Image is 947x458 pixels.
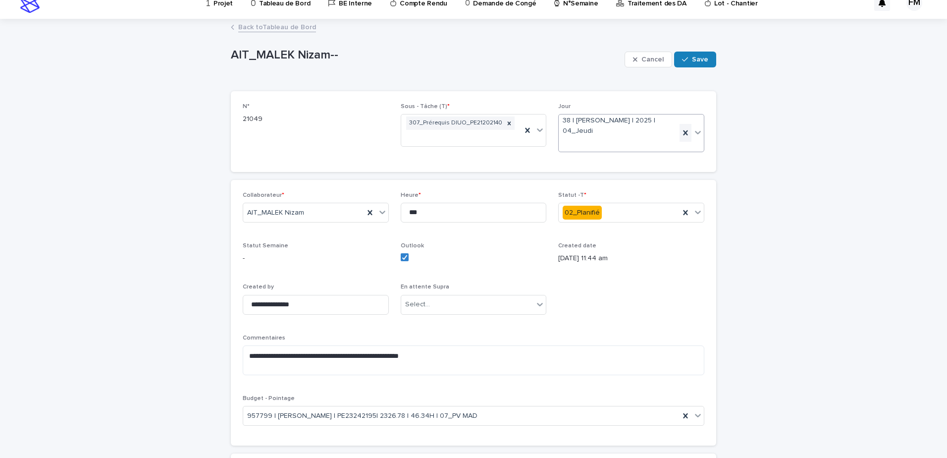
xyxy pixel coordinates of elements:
[247,411,477,421] span: 957799 | [PERSON_NAME] | PE23242195| 2326.78 | 46.34H | 07_PV MAD
[692,56,708,63] span: Save
[243,396,295,401] span: Budget - Pointage
[243,192,284,198] span: Collaborateur
[625,52,672,67] button: Cancel
[243,335,285,341] span: Commentaires
[563,115,676,136] span: 38 | [PERSON_NAME] | 2025 | 04_Jeudi
[558,104,571,110] span: Jour
[238,21,316,32] a: Back toTableau de Bord
[243,284,274,290] span: Created by
[243,114,389,124] p: 21049
[558,243,596,249] span: Created date
[247,208,304,218] span: AIT_MALEK Nizam
[406,116,504,130] div: 307_Prérequis DIUO_PE21202140
[401,192,421,198] span: Heure
[243,253,389,264] p: -
[401,243,424,249] span: Outlook
[405,299,430,310] div: Select...
[563,206,602,220] div: 02_Planifié
[401,104,450,110] span: Sous - Tâche (T)
[243,104,250,110] span: N°
[674,52,716,67] button: Save
[243,243,288,249] span: Statut Semaine
[558,192,586,198] span: Statut -T
[641,56,664,63] span: Cancel
[558,253,704,264] p: [DATE] 11:44 am
[401,284,449,290] span: En attente Supra
[231,48,621,62] p: AIT_MALEK Nizam--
